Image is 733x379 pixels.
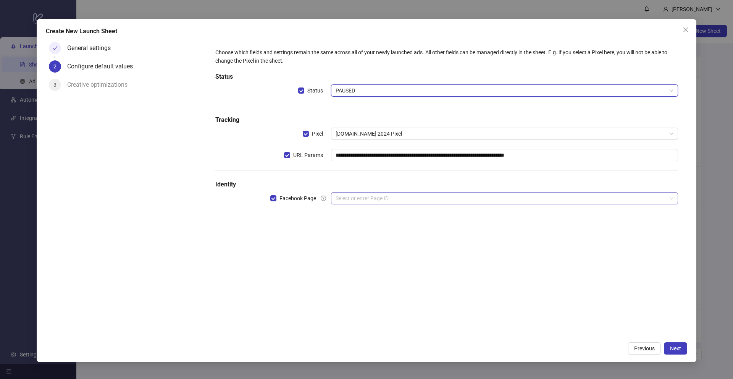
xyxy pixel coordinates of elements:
[664,342,687,355] button: Next
[67,60,139,73] div: Configure default values
[53,82,57,88] span: 3
[683,27,689,33] span: close
[628,342,661,355] button: Previous
[336,85,673,96] span: PAUSED
[290,151,326,159] span: URL Params
[52,45,58,51] span: check
[67,42,117,54] div: General settings
[53,63,57,70] span: 2
[336,128,673,139] span: Kitchn.io 2024 Pixel
[67,79,134,91] div: Creative optimizations
[215,48,678,65] div: Choose which fields and settings remain the same across all of your newly launched ads. All other...
[634,345,655,351] span: Previous
[215,115,678,125] h5: Tracking
[309,130,326,138] span: Pixel
[321,196,326,201] span: question-circle
[46,27,687,36] div: Create New Launch Sheet
[215,180,678,189] h5: Identity
[670,345,681,351] span: Next
[304,86,326,95] span: Status
[215,72,678,81] h5: Status
[680,24,692,36] button: Close
[276,194,319,202] span: Facebook Page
